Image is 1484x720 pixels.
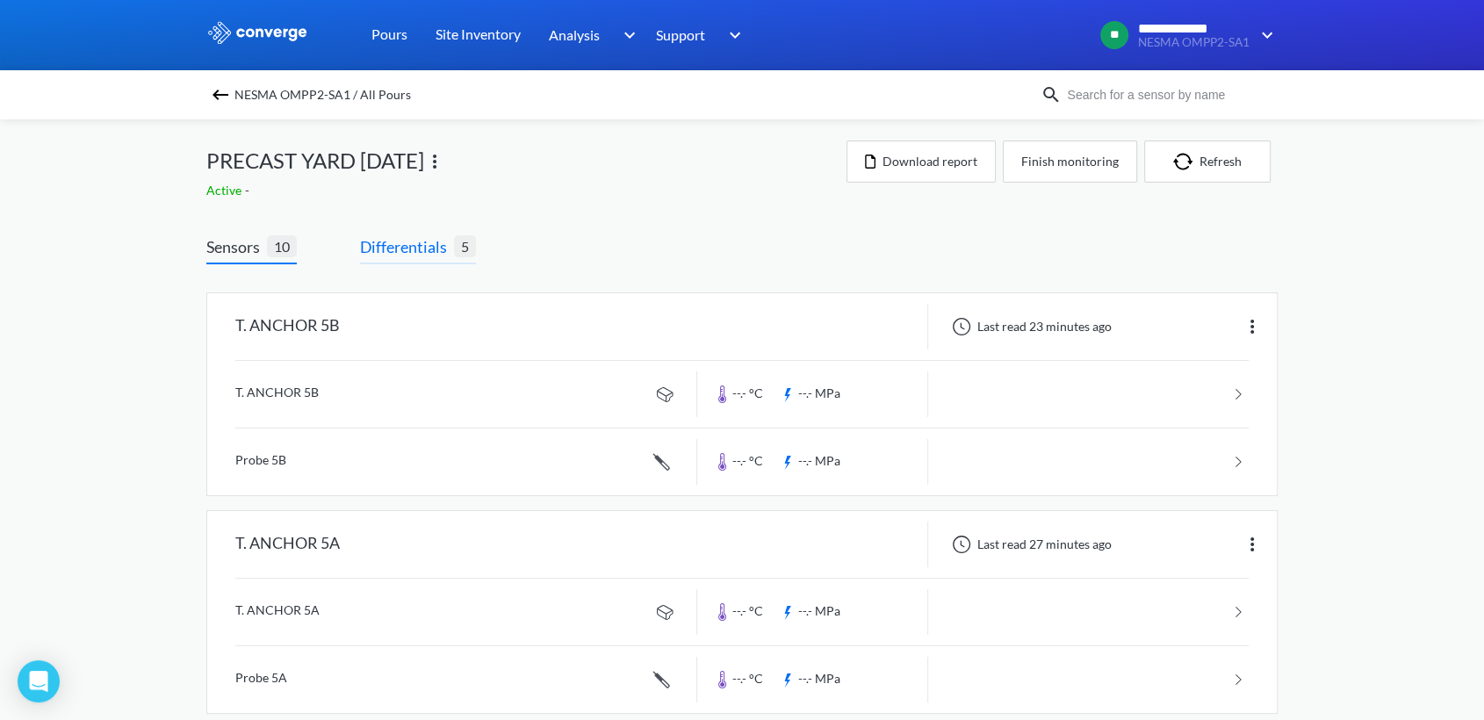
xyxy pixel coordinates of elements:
[942,316,1117,337] div: Last read 23 minutes ago
[1242,534,1263,555] img: more.svg
[454,235,476,257] span: 5
[206,183,245,198] span: Active
[267,235,297,257] span: 10
[1041,84,1062,105] img: icon-search.svg
[245,183,253,198] span: -
[612,25,640,46] img: downArrow.svg
[1003,140,1137,183] button: Finish monitoring
[360,234,454,259] span: Differentials
[865,155,875,169] img: icon-file.svg
[1138,36,1250,49] span: NESMA OMPP2-SA1
[424,151,445,172] img: more.svg
[206,234,267,259] span: Sensors
[18,660,60,702] div: Open Intercom Messenger
[942,534,1117,555] div: Last read 27 minutes ago
[846,140,996,183] button: Download report
[235,304,340,349] div: T. ANCHOR 5B
[1173,153,1199,170] img: icon-refresh.svg
[717,25,746,46] img: downArrow.svg
[549,24,600,46] span: Analysis
[234,83,411,107] span: NESMA OMPP2-SA1 / All Pours
[235,522,340,567] div: T. ANCHOR 5A
[1062,85,1274,104] input: Search for a sensor by name
[1250,25,1278,46] img: downArrow.svg
[206,21,308,44] img: logo_ewhite.svg
[210,84,231,105] img: backspace.svg
[1144,140,1271,183] button: Refresh
[206,144,424,177] span: PRECAST YARD [DATE]
[1242,316,1263,337] img: more.svg
[656,24,705,46] span: Support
